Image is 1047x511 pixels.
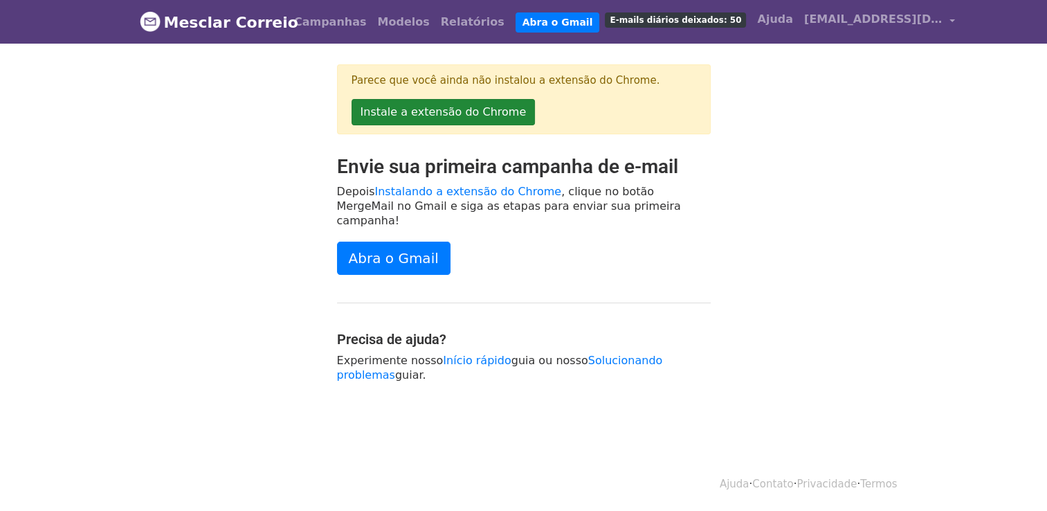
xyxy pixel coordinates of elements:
[395,368,426,382] font: guiar.
[435,8,510,36] a: Relatórios
[796,478,857,490] a: Privacidade
[720,478,898,490] font: · · ·
[978,445,1047,511] div: Widget de chat
[289,8,372,36] a: Campanhas
[752,6,799,33] a: Ajuda
[443,354,511,367] a: Início rápido
[337,155,711,179] h2: Envie sua primeira campanha de e-mail
[337,185,375,198] font: Depois
[599,6,752,33] a: E-mails diários deixados: 50
[374,185,561,198] a: Instalando a extensão do Chrome
[337,185,681,227] font: , clique no botão MergeMail no Gmail e siga as etapas para enviar sua primeira campanha!
[511,354,588,367] font: guia ou nosso
[164,14,298,31] font: Mesclar Correio
[337,354,663,382] a: Solucionando problemas
[337,331,711,348] h4: Precisa de ajuda?
[337,354,444,367] font: Experimente nosso
[752,478,793,490] a: Contato
[352,73,696,88] p: Parece que você ainda não instalou a extensão do Chrome.
[352,99,536,125] a: Instale a extensão do Chrome
[605,12,746,28] span: E-mails diários deixados: 50
[799,6,960,38] a: [EMAIL_ADDRESS][DOMAIN_NAME]
[978,445,1047,511] iframe: Chat Widget
[720,478,749,490] a: Ajuda
[860,478,897,490] a: Termos
[372,8,435,36] a: Modelos
[516,12,600,33] a: Abra o Gmail
[140,8,277,37] a: Mesclar Correio
[140,11,161,32] img: Logotipo do MergeMail
[337,242,450,275] a: Abra o Gmail
[804,11,943,28] span: [EMAIL_ADDRESS][DOMAIN_NAME]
